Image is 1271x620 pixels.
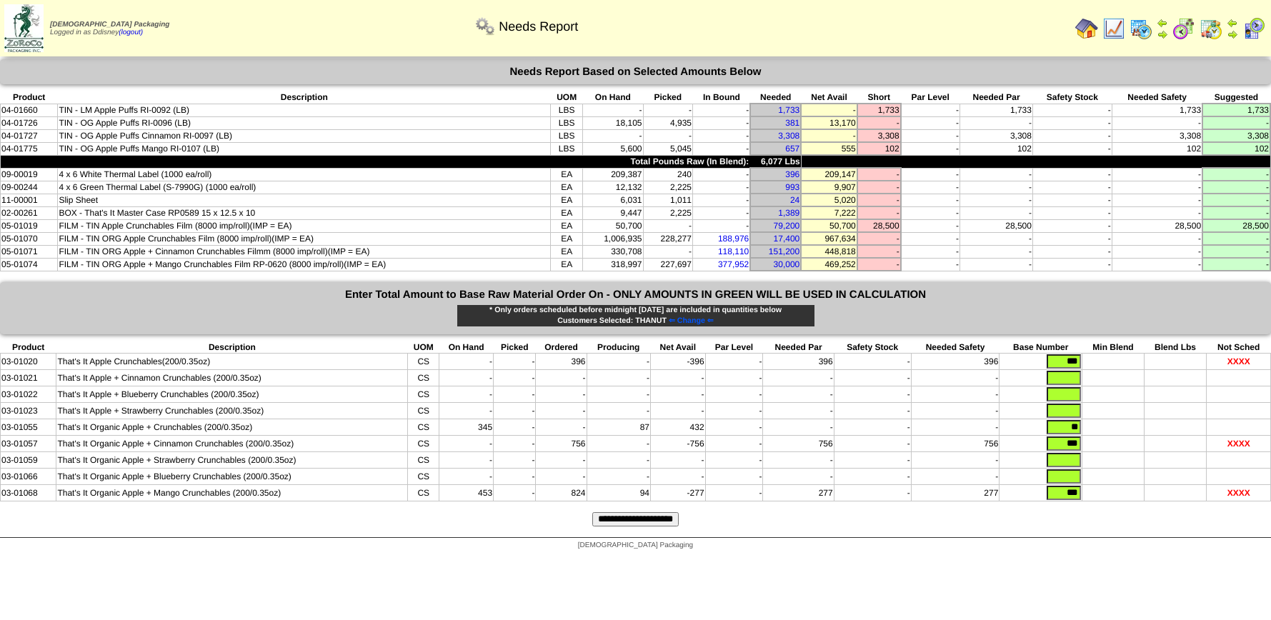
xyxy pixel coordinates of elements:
[1157,17,1168,29] img: arrowleft.gif
[857,194,901,206] td: -
[692,194,750,206] td: -
[651,419,706,436] td: 432
[774,221,800,231] a: 79,200
[58,142,551,155] td: TIN - OG Apple Puffs Mango RI-0107 (LB)
[408,419,439,436] td: CS
[1,370,56,386] td: 03-01021
[408,403,439,419] td: CS
[587,419,651,436] td: 87
[960,219,1033,232] td: 28,500
[643,168,692,181] td: 240
[4,4,44,52] img: zoroco-logo-small.webp
[1202,194,1270,206] td: -
[536,419,587,436] td: -
[1032,168,1112,181] td: -
[643,116,692,129] td: 4,935
[857,245,901,258] td: -
[801,206,857,219] td: 7,222
[1202,91,1270,104] th: Suggested
[408,354,439,370] td: CS
[408,386,439,403] td: CS
[551,232,583,245] td: EA
[1207,436,1271,452] td: XXXX
[494,370,536,386] td: -
[551,219,583,232] td: EA
[911,386,1000,403] td: -
[857,168,901,181] td: -
[58,232,551,245] td: FILM - TIN ORG Apple Crunchables Film (8000 imp/roll)(IMP = EA)
[1032,116,1112,129] td: -
[1032,258,1112,271] td: -
[651,403,706,419] td: -
[1112,245,1202,258] td: -
[1227,29,1238,40] img: arrowright.gif
[774,234,800,244] a: 17,400
[801,258,857,271] td: 469,252
[857,142,901,155] td: 102
[119,29,143,36] a: (logout)
[763,436,834,452] td: 756
[583,129,643,142] td: -
[801,168,857,181] td: 209,147
[1,142,58,155] td: 04-01775
[901,245,960,258] td: -
[801,142,857,155] td: 555
[769,246,799,256] a: 151,200
[56,370,408,386] td: That's It Apple + Cinnamon Crunchables (200/0.35oz)
[1242,17,1265,40] img: calendarcustomer.gif
[801,129,857,142] td: -
[1,354,56,370] td: 03-01020
[1032,219,1112,232] td: -
[801,104,857,116] td: -
[692,91,750,104] th: In Bound
[643,245,692,258] td: -
[834,341,911,354] th: Safety Stock
[1130,17,1152,40] img: calendarprod.gif
[587,436,651,452] td: -
[1200,17,1222,40] img: calendarinout.gif
[551,168,583,181] td: EA
[1202,181,1270,194] td: -
[1,403,56,419] td: 03-01023
[651,341,706,354] th: Net Avail
[1112,258,1202,271] td: -
[56,419,408,436] td: That's It Organic Apple + Crunchables (200/0.35oz)
[911,370,1000,386] td: -
[499,19,578,34] span: Needs Report
[1102,17,1125,40] img: line_graph.gif
[58,219,551,232] td: FILM - TIN Apple Crunchables Film (8000 imp/roll)(IMP = EA)
[785,118,799,128] a: 381
[50,21,169,36] span: Logged in as Ddisney
[551,116,583,129] td: LBS
[587,403,651,419] td: -
[583,181,643,194] td: 12,132
[901,168,960,181] td: -
[857,116,901,129] td: -
[494,419,536,436] td: -
[692,219,750,232] td: -
[1075,17,1098,40] img: home.gif
[960,129,1033,142] td: 3,308
[643,194,692,206] td: 1,011
[1202,258,1270,271] td: -
[1,419,56,436] td: 03-01055
[1112,129,1202,142] td: 3,308
[960,142,1033,155] td: 102
[56,452,408,469] td: That's It Organic Apple + Strawberry Crunchables (200/0.35oz)
[705,386,763,403] td: -
[1000,341,1082,354] th: Base Number
[960,91,1033,104] th: Needed Par
[494,452,536,469] td: -
[474,15,497,38] img: workflow.png
[1202,232,1270,245] td: -
[911,403,1000,419] td: -
[705,341,763,354] th: Par Level
[960,116,1033,129] td: -
[1,181,58,194] td: 09-00244
[58,129,551,142] td: TIN - OG Apple Puffs Cinnamon RI-0097 (LB)
[911,419,1000,436] td: -
[801,245,857,258] td: 448,818
[801,232,857,245] td: 967,634
[692,129,750,142] td: -
[801,194,857,206] td: 5,020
